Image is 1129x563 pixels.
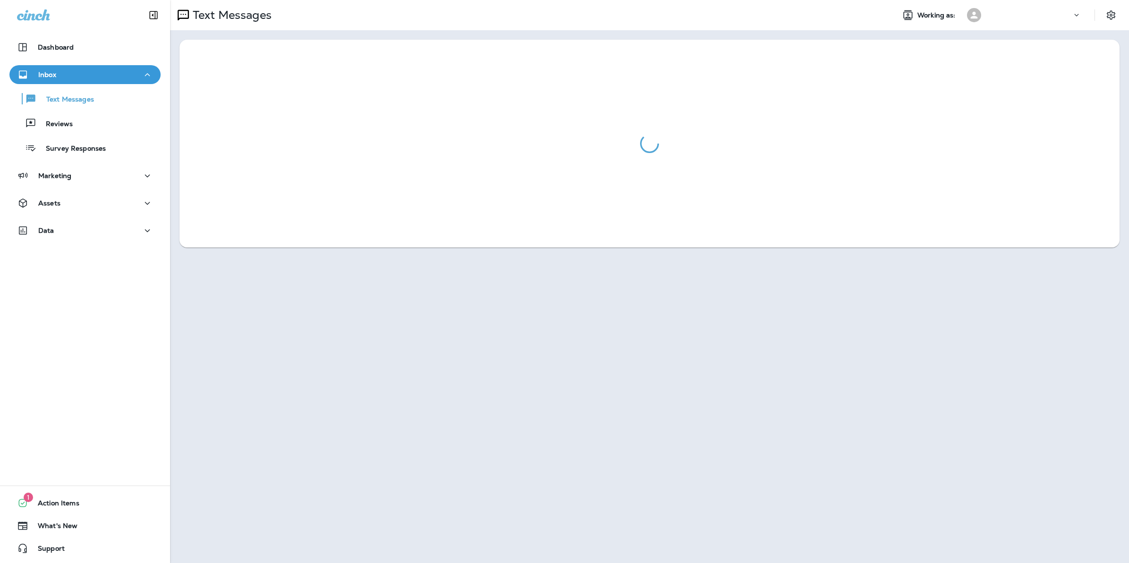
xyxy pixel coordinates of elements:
button: Collapse Sidebar [140,6,167,25]
span: 1 [24,493,33,502]
button: Survey Responses [9,138,161,158]
p: Data [38,227,54,234]
p: Dashboard [38,43,74,51]
p: Assets [38,199,60,207]
button: Reviews [9,113,161,133]
button: Support [9,539,161,558]
button: Text Messages [9,89,161,109]
span: What's New [28,522,77,533]
p: Text Messages [189,8,272,22]
span: Support [28,545,65,556]
button: Settings [1103,7,1120,24]
button: Inbox [9,65,161,84]
button: Assets [9,194,161,213]
button: 1Action Items [9,494,161,512]
p: Survey Responses [36,145,106,154]
p: Inbox [38,71,56,78]
span: Working as: [917,11,958,19]
p: Text Messages [37,95,94,104]
button: Dashboard [9,38,161,57]
p: Marketing [38,172,71,179]
button: Data [9,221,161,240]
button: What's New [9,516,161,535]
button: Marketing [9,166,161,185]
span: Action Items [28,499,79,511]
p: Reviews [36,120,73,129]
